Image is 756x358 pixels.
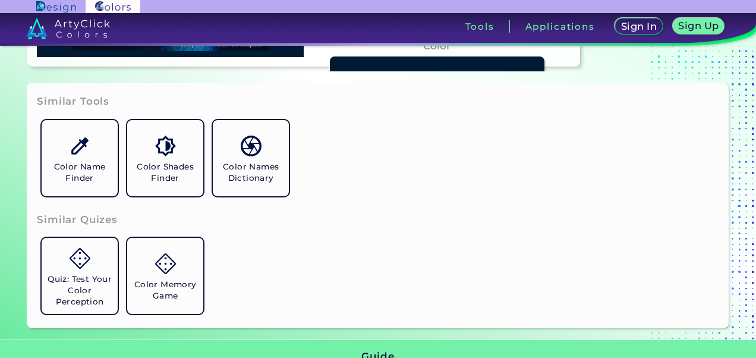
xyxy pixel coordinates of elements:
[70,248,90,269] img: icon_game.svg
[122,115,208,201] a: Color Shades Finder
[623,22,655,31] h5: Sign In
[46,274,113,307] h5: Quiz: Test Your Color Perception
[525,22,595,31] h3: Applications
[617,19,660,34] a: Sign In
[36,1,76,12] img: ArtyClick Design logo
[155,136,176,156] img: icon_color_shades.svg
[37,233,122,319] a: Quiz: Test Your Color Perception
[218,161,284,184] h5: Color Names Dictionary
[465,22,494,31] h3: Tools
[70,136,90,156] img: icon_color_name_finder.svg
[122,233,208,319] a: Color Memory Game
[132,279,199,302] h5: Color Memory Game
[37,213,118,227] h3: Similar Quizes
[681,21,717,30] h5: Sign Up
[46,161,113,184] h5: Color Name Finder
[27,18,111,39] img: logo_artyclick_colors_white.svg
[155,253,176,274] img: icon_game.svg
[208,115,294,201] a: Color Names Dictionary
[37,95,109,109] h3: Similar Tools
[132,161,199,184] h5: Color Shades Finder
[675,19,722,34] a: Sign Up
[37,115,122,201] a: Color Name Finder
[241,136,262,156] img: icon_color_names_dictionary.svg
